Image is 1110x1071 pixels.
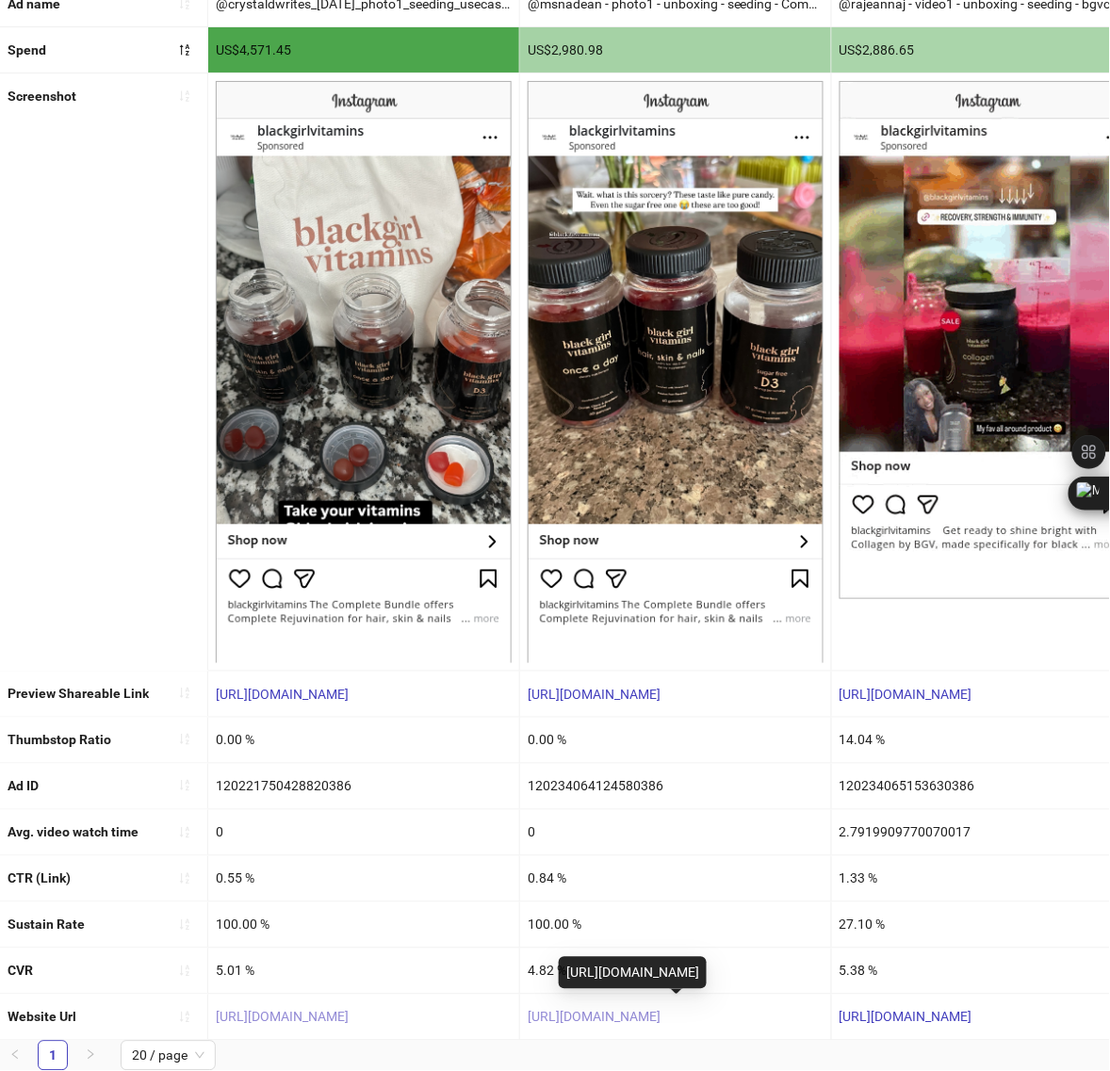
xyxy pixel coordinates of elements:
[840,1010,972,1025] a: [URL][DOMAIN_NAME]
[132,1042,204,1070] span: 20 / page
[520,902,831,948] div: 100.00 %
[840,687,972,702] a: [URL][DOMAIN_NAME]
[520,856,831,901] div: 0.84 %
[8,779,39,794] b: Ad ID
[178,89,191,103] span: sort-ascending
[528,1010,661,1025] a: [URL][DOMAIN_NAME]
[178,1011,191,1024] span: sort-ascending
[208,856,519,901] div: 0.55 %
[8,42,46,57] b: Spend
[9,1049,21,1061] span: left
[121,1041,216,1071] div: Page Size
[39,1042,67,1070] a: 1
[216,1010,349,1025] a: [URL][DOMAIN_NAME]
[216,81,512,662] img: Screenshot 120221750428820386
[38,1041,68,1071] li: 1
[178,779,191,792] span: sort-ascending
[178,733,191,746] span: sort-ascending
[520,764,831,809] div: 120234064124580386
[178,872,191,885] span: sort-ascending
[208,902,519,948] div: 100.00 %
[75,1041,106,1071] li: Next Page
[208,810,519,855] div: 0
[8,964,33,979] b: CVR
[208,718,519,763] div: 0.00 %
[208,27,519,73] div: US$4,571.45
[528,81,824,662] img: Screenshot 120234064124580386
[178,43,191,57] span: sort-descending
[178,826,191,839] span: sort-ascending
[8,871,71,886] b: CTR (Link)
[8,1010,76,1025] b: Website Url
[520,718,831,763] div: 0.00 %
[178,965,191,978] span: sort-ascending
[559,957,707,989] div: [URL][DOMAIN_NAME]
[85,1049,96,1061] span: right
[208,949,519,994] div: 5.01 %
[75,1041,106,1071] button: right
[520,810,831,855] div: 0
[8,825,139,840] b: Avg. video watch time
[8,733,111,748] b: Thumbstop Ratio
[8,917,85,933] b: Sustain Rate
[520,949,831,994] div: 4.82 %
[178,687,191,700] span: sort-ascending
[208,764,519,809] div: 120221750428820386
[178,918,191,932] span: sort-ascending
[528,687,661,702] a: [URL][DOMAIN_NAME]
[8,687,149,702] b: Preview Shareable Link
[520,27,831,73] div: US$2,980.98
[216,687,349,702] a: [URL][DOMAIN_NAME]
[8,89,76,104] b: Screenshot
